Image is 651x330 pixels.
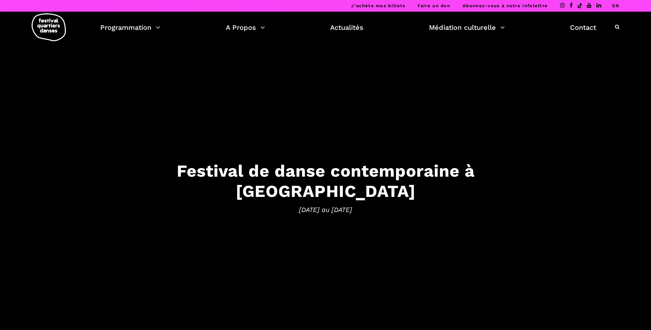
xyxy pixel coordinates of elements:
[113,161,538,201] h3: Festival de danse contemporaine à [GEOGRAPHIC_DATA]
[351,3,405,8] a: J’achète mes billets
[113,204,538,215] span: [DATE] au [DATE]
[100,22,160,33] a: Programmation
[463,3,548,8] a: Abonnez-vous à notre infolettre
[330,22,363,33] a: Actualités
[418,3,450,8] a: Faire un don
[570,22,596,33] a: Contact
[32,13,66,41] img: logo-fqd-med
[612,3,619,8] a: EN
[226,22,265,33] a: A Propos
[429,22,505,33] a: Médiation culturelle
